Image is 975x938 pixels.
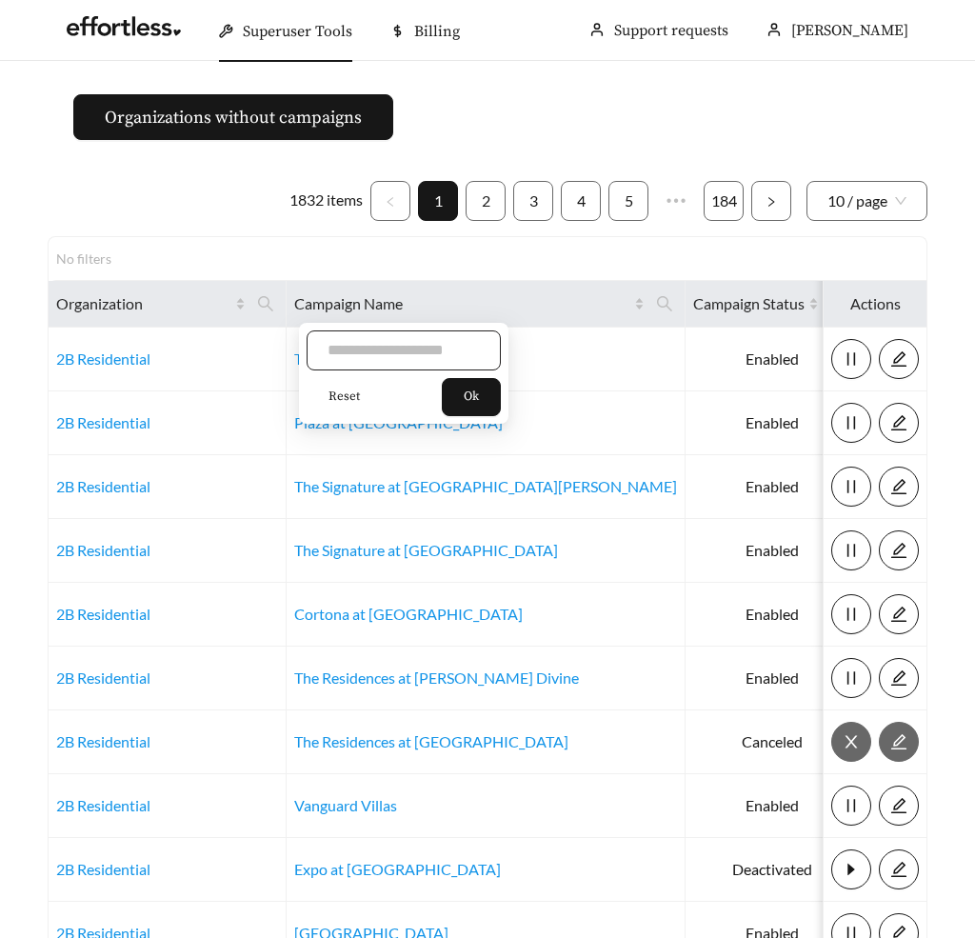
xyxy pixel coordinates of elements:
span: Campaign Name [294,292,630,315]
a: edit [879,413,919,431]
span: search [823,289,855,319]
span: 10 / page [827,182,906,220]
a: Support requests [614,21,728,40]
button: edit [879,658,919,698]
span: pause [832,669,870,687]
span: edit [880,542,918,559]
span: search [257,295,274,312]
span: caret-right [832,861,870,878]
button: edit [879,786,919,826]
a: The Signature at [GEOGRAPHIC_DATA] [294,541,558,559]
div: Page Size [806,181,927,221]
button: caret-right [831,849,871,889]
a: 4 [562,182,600,220]
th: Actions [824,281,927,328]
li: 1832 items [289,181,363,221]
td: Canceled [686,710,860,774]
button: pause [831,658,871,698]
a: 2B Residential [56,413,150,431]
td: Enabled [686,519,860,583]
button: edit [879,849,919,889]
button: pause [831,467,871,507]
span: search [656,295,673,312]
span: pause [832,542,870,559]
td: Enabled [686,774,860,838]
a: edit [879,796,919,814]
span: pause [832,606,870,623]
button: edit [879,722,919,762]
span: search [648,289,681,319]
span: search [249,289,282,319]
span: Ok [464,388,479,407]
button: edit [879,467,919,507]
a: 2B Residential [56,349,150,368]
a: 2B Residential [56,605,150,623]
a: edit [879,669,919,687]
span: edit [880,414,918,431]
button: edit [879,403,919,443]
span: edit [880,861,918,878]
button: Ok [442,378,501,416]
button: pause [831,403,871,443]
li: 2 [466,181,506,221]
a: 2B Residential [56,477,150,495]
a: edit [879,605,919,623]
button: edit [879,594,919,634]
span: pause [832,478,870,495]
span: edit [880,669,918,687]
a: 2B Residential [56,732,150,750]
a: edit [879,349,919,368]
span: left [385,196,396,208]
a: Cortona at [GEOGRAPHIC_DATA] [294,605,523,623]
button: Organizations without campaigns [73,94,393,140]
button: left [370,181,410,221]
button: right [751,181,791,221]
span: pause [832,797,870,814]
a: 1 [419,182,457,220]
button: pause [831,339,871,379]
button: pause [831,594,871,634]
span: Billing [414,22,460,41]
button: pause [831,786,871,826]
a: 5 [609,182,647,220]
button: edit [879,530,919,570]
span: right [766,196,777,208]
li: 4 [561,181,601,221]
span: edit [880,350,918,368]
span: edit [880,797,918,814]
a: edit [879,732,919,750]
td: Enabled [686,455,860,519]
span: ••• [656,181,696,221]
td: Enabled [686,391,860,455]
span: Superuser Tools [243,22,352,41]
span: Organizations without campaigns [105,105,362,130]
a: 2B Residential [56,669,150,687]
a: The Residences at [PERSON_NAME] Divine [294,669,579,687]
td: Enabled [686,328,860,391]
a: The Residences at [GEOGRAPHIC_DATA] [294,732,568,750]
a: 2B Residential [56,860,150,878]
a: Vanguard Villas [294,796,397,814]
span: Reset [328,388,360,407]
button: Reset [307,378,382,416]
a: The Signature at [GEOGRAPHIC_DATA][PERSON_NAME] [294,477,677,495]
td: Deactivated [686,838,860,902]
button: edit [879,339,919,379]
td: Enabled [686,583,860,647]
a: edit [879,541,919,559]
li: 3 [513,181,553,221]
span: edit [880,478,918,495]
li: 5 [608,181,648,221]
a: 2B Residential [56,541,150,559]
a: 184 [705,182,743,220]
a: 2 [467,182,505,220]
a: edit [879,860,919,878]
span: Organization [56,292,231,315]
li: Previous Page [370,181,410,221]
a: Expo at [GEOGRAPHIC_DATA] [294,860,501,878]
div: No filters [56,249,132,269]
li: 184 [704,181,744,221]
li: 1 [418,181,458,221]
a: 3 [514,182,552,220]
span: pause [832,350,870,368]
